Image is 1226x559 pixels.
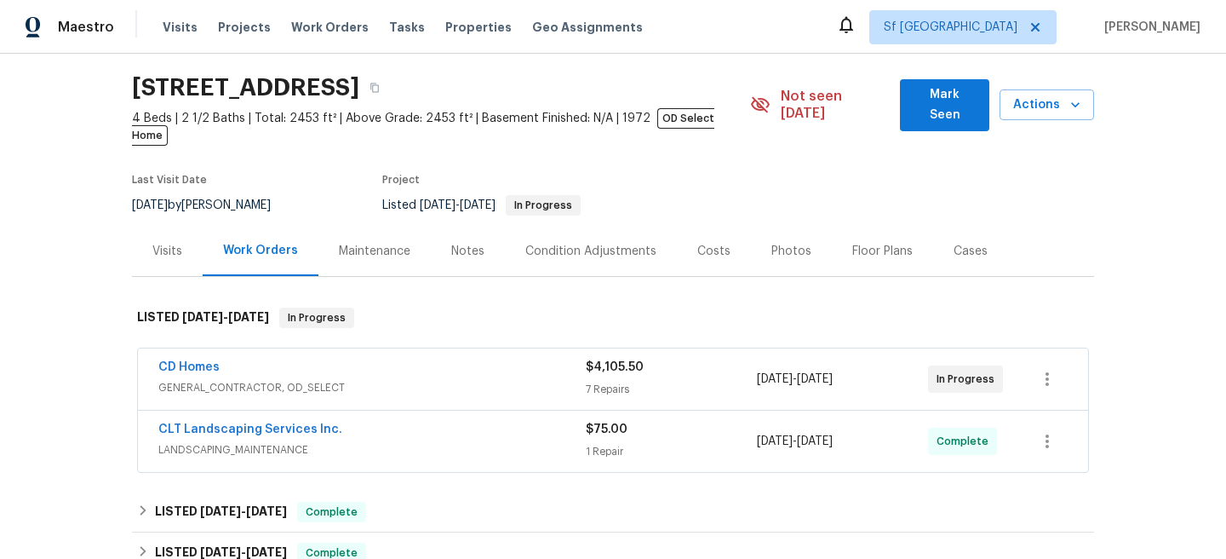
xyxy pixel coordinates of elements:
[218,19,271,36] span: Projects
[246,505,287,517] span: [DATE]
[132,195,291,216] div: by [PERSON_NAME]
[200,546,241,558] span: [DATE]
[200,505,241,517] span: [DATE]
[152,243,182,260] div: Visits
[158,379,586,396] span: GENERAL_CONTRACTOR, OD_SELECT
[525,243,656,260] div: Condition Adjustments
[900,79,990,131] button: Mark Seen
[937,371,1001,388] span: In Progress
[281,309,352,326] span: In Progress
[586,361,644,373] span: $4,105.50
[223,242,298,259] div: Work Orders
[200,546,287,558] span: -
[781,88,889,122] span: Not seen [DATE]
[299,504,364,521] span: Complete
[58,19,114,36] span: Maestro
[132,108,714,146] span: OD Select Home
[132,79,359,96] h2: [STREET_ADDRESS]
[155,502,287,522] h6: LISTED
[132,492,1094,533] div: LISTED [DATE]-[DATE]Complete
[697,243,730,260] div: Costs
[158,441,586,458] span: LANDSCAPING_MAINTENANCE
[797,435,833,447] span: [DATE]
[359,72,390,103] button: Copy Address
[163,19,198,36] span: Visits
[389,21,425,33] span: Tasks
[382,175,420,185] span: Project
[382,199,581,211] span: Listed
[291,19,369,36] span: Work Orders
[507,200,579,210] span: In Progress
[757,371,833,388] span: -
[182,311,223,323] span: [DATE]
[445,19,512,36] span: Properties
[451,243,484,260] div: Notes
[586,424,627,435] span: $75.00
[771,243,811,260] div: Photos
[420,199,496,211] span: -
[228,311,269,323] span: [DATE]
[158,424,342,435] a: CLT Landscaping Services Inc.
[532,19,643,36] span: Geo Assignments
[200,505,287,517] span: -
[460,199,496,211] span: [DATE]
[954,243,988,260] div: Cases
[137,308,269,328] h6: LISTED
[1097,19,1200,36] span: [PERSON_NAME]
[158,361,220,373] a: CD Homes
[1000,89,1094,121] button: Actions
[852,243,913,260] div: Floor Plans
[757,373,793,385] span: [DATE]
[132,110,750,144] span: 4 Beds | 2 1/2 Baths | Total: 2453 ft² | Above Grade: 2453 ft² | Basement Finished: N/A | 1972
[757,435,793,447] span: [DATE]
[914,84,977,126] span: Mark Seen
[420,199,455,211] span: [DATE]
[937,433,995,450] span: Complete
[132,175,207,185] span: Last Visit Date
[884,19,1017,36] span: Sf [GEOGRAPHIC_DATA]
[1013,95,1080,116] span: Actions
[339,243,410,260] div: Maintenance
[182,311,269,323] span: -
[132,291,1094,345] div: LISTED [DATE]-[DATE]In Progress
[797,373,833,385] span: [DATE]
[757,433,833,450] span: -
[246,546,287,558] span: [DATE]
[132,199,168,211] span: [DATE]
[586,443,757,460] div: 1 Repair
[586,381,757,398] div: 7 Repairs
